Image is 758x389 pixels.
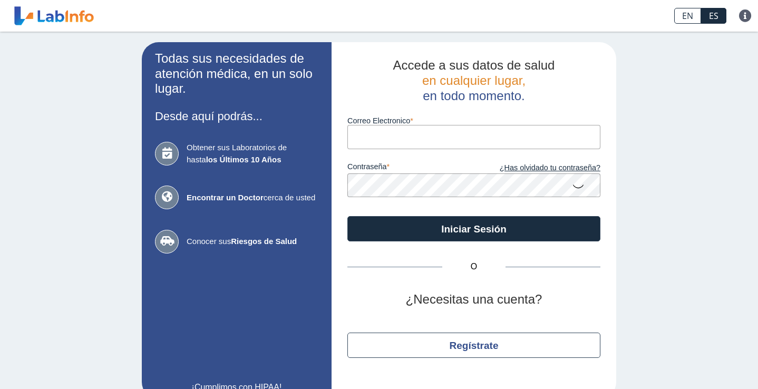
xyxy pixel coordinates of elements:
span: Conocer sus [187,236,318,248]
b: Encontrar un Doctor [187,193,264,202]
h2: ¿Necesitas una cuenta? [347,292,600,307]
button: Regístrate [347,333,600,358]
b: Riesgos de Salud [231,237,297,246]
span: en cualquier lugar, [422,73,526,87]
h2: Todas sus necesidades de atención médica, en un solo lugar. [155,51,318,96]
b: los Últimos 10 Años [206,155,281,164]
span: Accede a sus datos de salud [393,58,555,72]
span: O [442,260,506,273]
span: cerca de usted [187,192,318,204]
span: en todo momento. [423,89,524,103]
button: Iniciar Sesión [347,216,600,241]
h3: Desde aquí podrás... [155,110,318,123]
label: Correo Electronico [347,116,600,125]
a: ¿Has olvidado tu contraseña? [474,162,600,174]
span: Obtener sus Laboratorios de hasta [187,142,318,166]
a: EN [674,8,701,24]
a: ES [701,8,726,24]
label: contraseña [347,162,474,174]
